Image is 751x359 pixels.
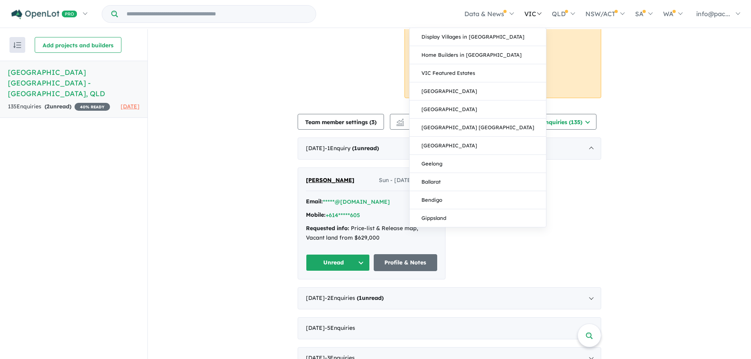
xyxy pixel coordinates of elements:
[11,9,77,19] img: Openlot PRO Logo White
[379,176,437,185] span: Sun - [DATE] 11:00am
[325,324,355,331] span: - 5 Enquir ies
[410,119,546,137] a: [GEOGRAPHIC_DATA] [GEOGRAPHIC_DATA]
[410,46,546,64] a: Home Builders in [GEOGRAPHIC_DATA]
[696,10,730,18] span: info@pac...
[410,155,546,173] a: Geelong
[8,67,140,99] h5: [GEOGRAPHIC_DATA] [GEOGRAPHIC_DATA] - [GEOGRAPHIC_DATA] , QLD
[410,173,546,191] a: Ballarat
[354,145,357,152] span: 1
[410,64,546,82] a: VIC Featured Estates
[397,119,404,123] img: line-chart.svg
[306,224,437,243] div: Price-list & Release map, Vacant land from $629,000
[298,114,384,130] button: Team member settings (3)
[13,42,21,48] img: sort.svg
[325,145,379,152] span: - 1 Enquir y
[410,100,546,119] a: [GEOGRAPHIC_DATA]
[410,209,546,227] a: Gippsland
[525,114,596,130] button: All enquiries (135)
[306,225,349,232] strong: Requested info:
[410,137,546,155] a: [GEOGRAPHIC_DATA]
[75,103,110,111] span: 40 % READY
[298,287,601,309] div: [DATE]
[410,82,546,100] a: [GEOGRAPHIC_DATA]
[357,294,384,301] strong: ( unread)
[306,198,323,205] strong: Email:
[45,103,71,110] strong: ( unread)
[121,103,140,110] span: [DATE]
[371,119,375,126] span: 3
[410,191,546,209] a: Bendigo
[47,103,50,110] span: 2
[374,254,438,271] a: Profile & Notes
[306,254,370,271] button: Unread
[359,294,362,301] span: 1
[306,176,354,185] a: [PERSON_NAME]
[325,294,384,301] span: - 2 Enquir ies
[306,211,326,218] strong: Mobile:
[352,145,379,152] strong: ( unread)
[119,6,314,22] input: Try estate name, suburb, builder or developer
[410,28,546,46] a: Display Villages in [GEOGRAPHIC_DATA]
[396,121,404,126] img: bar-chart.svg
[298,138,601,160] div: [DATE]
[35,37,121,53] button: Add projects and builders
[8,102,110,112] div: 135 Enquir ies
[298,317,601,339] div: [DATE]
[390,114,449,130] button: Performance
[306,177,354,184] span: [PERSON_NAME]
